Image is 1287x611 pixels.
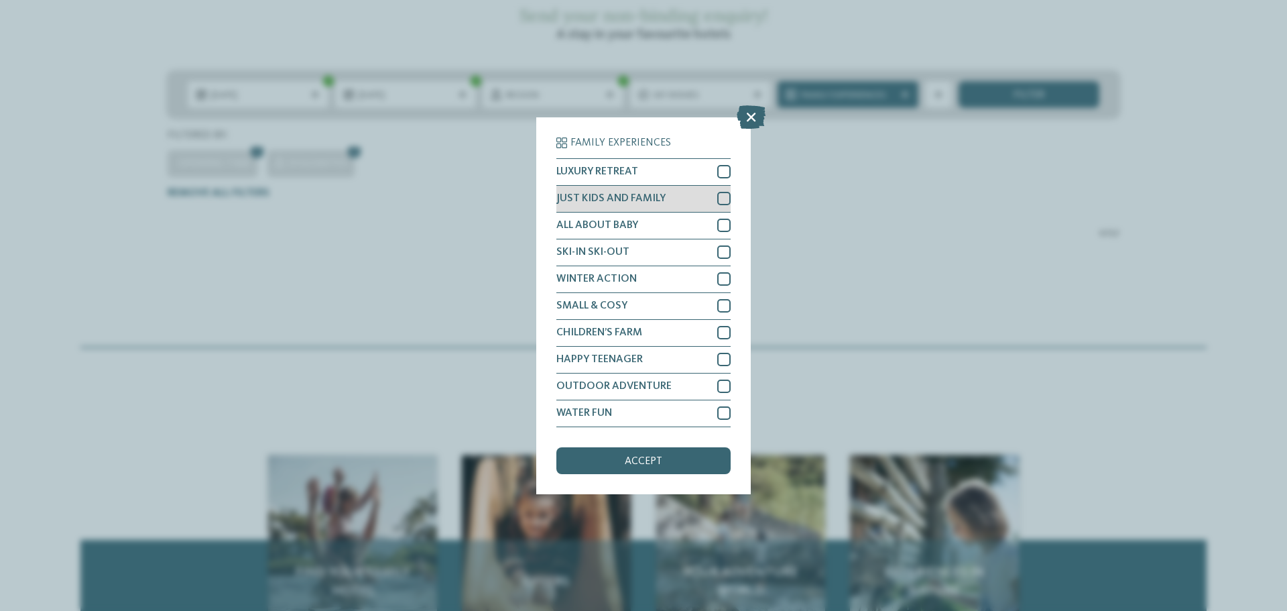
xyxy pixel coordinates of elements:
span: accept [625,456,662,467]
span: SMALL & COSY [556,300,627,311]
span: OUTDOOR ADVENTURE [556,381,672,392]
span: SKI-IN SKI-OUT [556,247,629,258]
span: LUXURY RETREAT [556,166,638,177]
span: WINTER ACTION [556,274,637,284]
span: JUST KIDS AND FAMILY [556,193,666,204]
span: Family Experiences [570,137,671,148]
span: WATER FUN [556,408,612,419]
span: CHILDREN’S FARM [556,327,642,338]
span: HAPPY TEENAGER [556,354,643,365]
span: ALL ABOUT BABY [556,220,638,231]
